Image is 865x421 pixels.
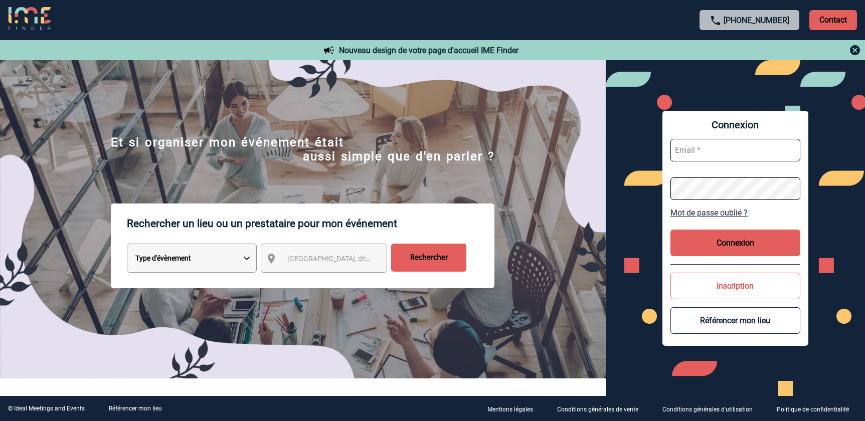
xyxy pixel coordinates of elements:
p: Mentions légales [487,406,533,413]
span: [GEOGRAPHIC_DATA], département, région... [287,255,427,263]
a: Mentions légales [479,404,549,413]
p: Conditions générales de vente [557,406,638,413]
span: Connexion [670,119,800,131]
a: Conditions générales de vente [549,404,654,413]
button: Inscription [670,273,800,299]
input: Rechercher [391,244,466,272]
p: Conditions générales d'utilisation [662,406,753,413]
button: Référencer mon lieu [670,307,800,334]
p: Politique de confidentialité [777,406,849,413]
a: [PHONE_NUMBER] [724,16,789,25]
button: Connexion [670,230,800,256]
a: Référencer mon lieu [109,405,162,412]
img: call-24-px.png [710,15,722,27]
a: Conditions générales d'utilisation [654,404,769,413]
a: Politique de confidentialité [769,404,865,413]
p: Contact [809,10,857,30]
p: Rechercher un lieu ou un prestataire pour mon événement [127,203,494,244]
a: Mot de passe oublié ? [670,208,800,218]
input: Email * [670,139,800,161]
div: © Ideal Meetings and Events [8,405,85,412]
